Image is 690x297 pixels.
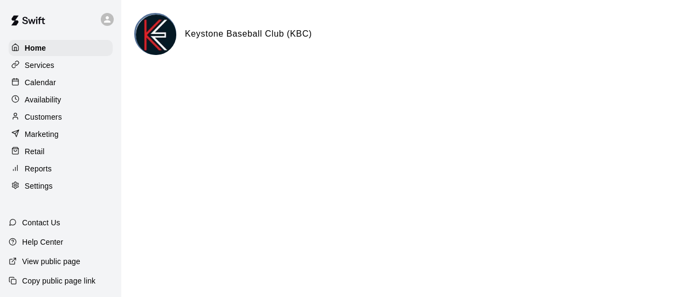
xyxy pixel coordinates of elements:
p: Customers [25,112,62,122]
p: Contact Us [22,217,60,228]
p: View public page [22,256,80,267]
a: Calendar [9,74,113,91]
a: Availability [9,92,113,108]
p: Help Center [22,237,63,247]
a: Home [9,40,113,56]
p: Home [25,43,46,53]
a: Customers [9,109,113,125]
img: Keystone Baseball Club (KBC) logo [136,15,176,55]
p: Reports [25,163,52,174]
p: Services [25,60,54,71]
h6: Keystone Baseball Club (KBC) [185,27,312,41]
p: Calendar [25,77,56,88]
a: Retail [9,143,113,160]
a: Settings [9,178,113,194]
p: Retail [25,146,45,157]
a: Services [9,57,113,73]
a: Reports [9,161,113,177]
a: Marketing [9,126,113,142]
p: Availability [25,94,61,105]
p: Settings [25,181,53,191]
p: Copy public page link [22,275,95,286]
p: Marketing [25,129,59,140]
